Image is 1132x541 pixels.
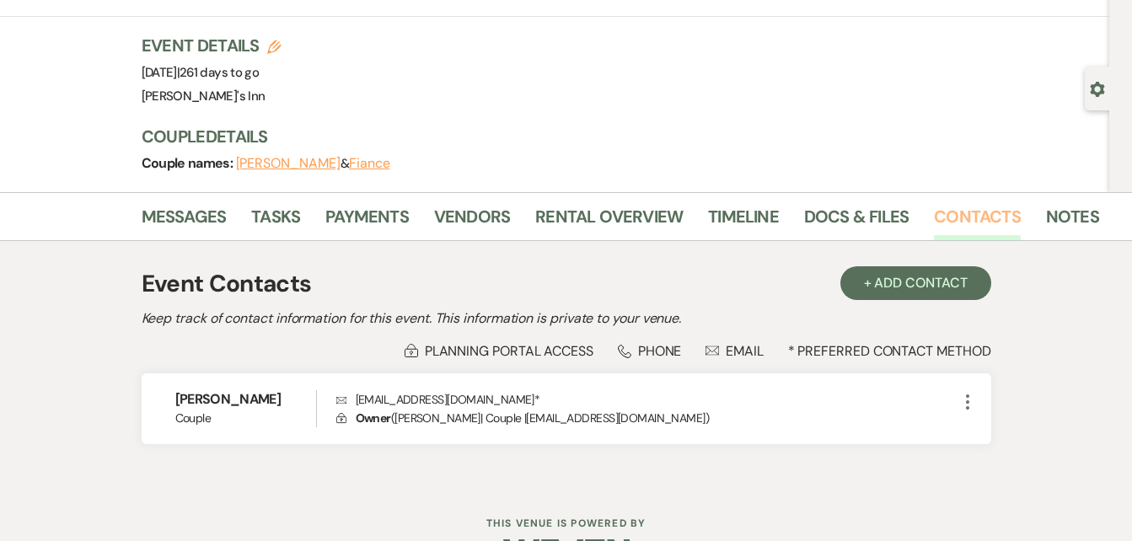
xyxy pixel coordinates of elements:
div: Planning Portal Access [405,342,593,360]
span: Owner [356,410,391,426]
span: 261 days to go [180,64,259,81]
a: Tasks [251,203,300,240]
button: [PERSON_NAME] [236,157,341,170]
div: * Preferred Contact Method [142,342,991,360]
button: Open lead details [1090,80,1105,96]
a: Timeline [708,203,779,240]
p: ( [PERSON_NAME] | Couple | [EMAIL_ADDRESS][DOMAIN_NAME] ) [336,409,958,427]
p: [EMAIL_ADDRESS][DOMAIN_NAME] * [336,390,958,409]
span: [DATE] [142,64,260,81]
button: + Add Contact [840,266,991,300]
span: | [177,64,259,81]
a: Rental Overview [535,203,683,240]
a: Notes [1046,203,1099,240]
h2: Keep track of contact information for this event. This information is private to your venue. [142,308,991,329]
div: Email [705,342,764,360]
div: Phone [618,342,682,360]
h3: Couple Details [142,125,1086,148]
a: Contacts [934,203,1021,240]
a: Docs & Files [804,203,909,240]
span: Couple [175,410,316,427]
span: Couple names: [142,154,236,172]
a: Payments [325,203,409,240]
span: [PERSON_NAME]'s Inn [142,88,266,104]
a: Vendors [434,203,510,240]
a: Messages [142,203,227,240]
span: & [236,155,390,172]
button: Fiance [349,157,390,170]
h3: Event Details [142,34,282,57]
h1: Event Contacts [142,266,312,302]
h6: [PERSON_NAME] [175,390,316,409]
